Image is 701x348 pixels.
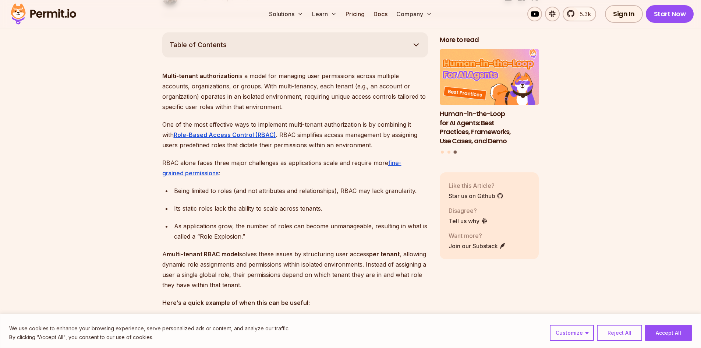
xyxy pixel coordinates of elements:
[162,32,428,57] button: Table of Contents
[645,325,692,341] button: Accept All
[162,299,310,306] strong: Here’s a quick example of when this can be useful:
[371,7,390,21] a: Docs
[9,324,290,333] p: We use cookies to enhance your browsing experience, serve personalized ads or content, and analyz...
[563,7,596,21] a: 5.3k
[575,10,591,18] span: 5.3k
[7,1,79,27] img: Permit logo
[440,35,539,45] h2: More to read
[174,131,276,138] a: Role-Based Access Control (RBAC)
[369,250,400,258] strong: per tenant
[441,150,444,153] button: Go to slide 1
[440,49,539,105] img: Human-in-the-Loop for AI Agents: Best Practices, Frameworks, Use Cases, and Demo
[597,325,642,341] button: Reject All
[9,333,290,342] p: By clicking "Accept All", you consent to our use of cookies.
[449,216,488,225] a: Tell us why
[266,7,306,21] button: Solutions
[440,109,539,145] h3: Human-in-the-Loop for AI Agents: Best Practices, Frameworks, Use Cases, and Demo
[646,5,694,23] a: Start Now
[440,49,539,146] li: 3 of 3
[343,7,368,21] a: Pricing
[449,191,503,200] a: Star us on Github
[449,231,506,240] p: Want more?
[393,7,435,21] button: Company
[162,72,238,80] strong: Multi-tenant authorization
[449,181,503,190] p: Like this Article?
[170,40,227,50] span: Table of Contents
[162,71,428,112] p: is a model for managing user permissions across multiple accounts, organizations, or groups. With...
[605,5,643,23] a: Sign In
[162,119,428,150] p: One of the most effective ways to implement multi-tenant authorization is by combining it with . ...
[449,241,506,250] a: Join our Substack
[162,158,428,178] p: RBAC alone faces three major challenges as applications scale and require more :
[454,150,457,154] button: Go to slide 3
[167,250,239,258] strong: multi-tenant RBAC model
[447,150,450,153] button: Go to slide 2
[162,249,428,290] p: A solves these issues by structuring user access , allowing dynamic role assignments and permissi...
[440,49,539,146] a: Human-in-the-Loop for AI Agents: Best Practices, Frameworks, Use Cases, and DemoHuman-in-the-Loop...
[174,221,428,242] div: As applications grow, the number of roles can become unmanageable, resulting in what is called a ...
[174,186,428,196] div: Being limited to roles (and not attributes and relationships), RBAC may lack granularity.
[174,203,428,214] div: Its static roles lack the ability to scale across tenants.
[309,7,340,21] button: Learn
[440,49,539,155] div: Posts
[449,206,488,215] p: Disagree?
[550,325,594,341] button: Customize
